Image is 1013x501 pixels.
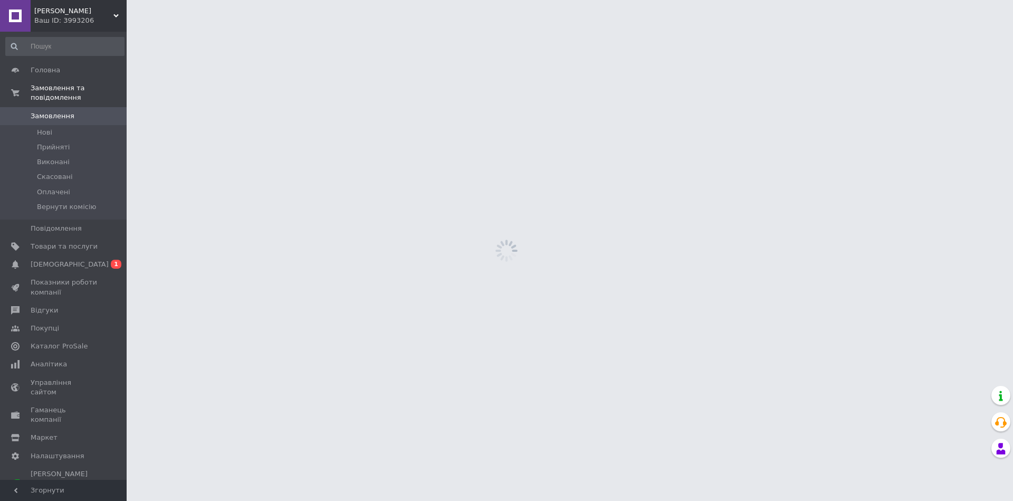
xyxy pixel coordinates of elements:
[37,128,52,137] span: Нові
[31,65,60,75] span: Головна
[31,224,82,233] span: Повідомлення
[37,172,73,182] span: Скасовані
[111,260,121,269] span: 1
[31,111,74,121] span: Замовлення
[37,143,70,152] span: Прийняті
[31,360,67,369] span: Аналітика
[31,83,127,102] span: Замовлення та повідомлення
[37,157,70,167] span: Виконані
[5,37,125,56] input: Пошук
[31,278,98,297] span: Показники роботи компанії
[31,469,98,498] span: [PERSON_NAME] та рахунки
[31,306,58,315] span: Відгуки
[34,16,127,25] div: Ваш ID: 3993206
[31,260,109,269] span: [DEMOGRAPHIC_DATA]
[31,378,98,397] span: Управління сайтом
[31,242,98,251] span: Товари та послуги
[31,324,59,333] span: Покупці
[31,342,88,351] span: Каталог ProSale
[34,6,113,16] span: Орландо
[37,202,96,212] span: Вернути комісію
[31,433,58,442] span: Маркет
[31,405,98,424] span: Гаманець компанії
[37,187,70,197] span: Оплачені
[31,451,84,461] span: Налаштування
